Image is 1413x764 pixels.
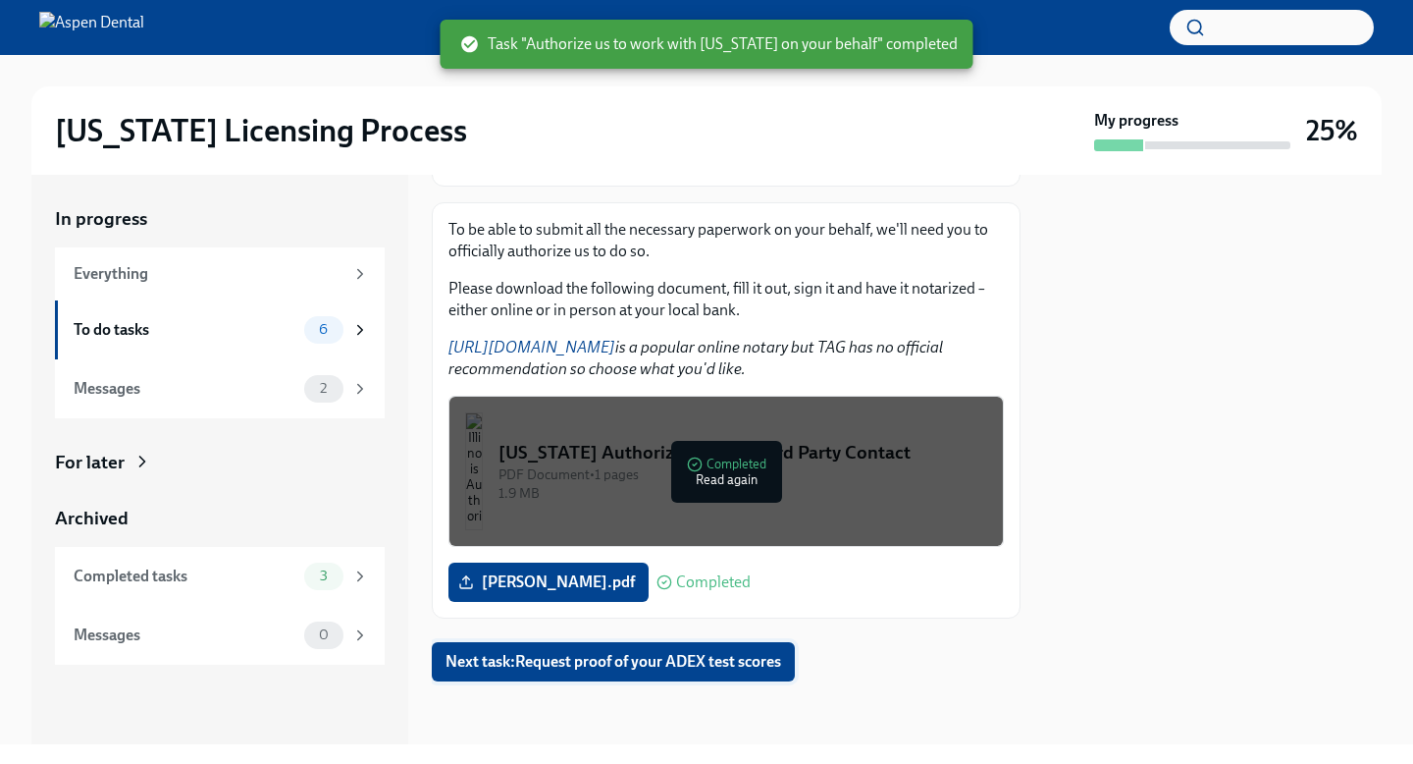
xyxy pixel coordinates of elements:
[74,625,296,646] div: Messages
[448,219,1004,262] p: To be able to submit all the necessary paperwork on your behalf, we'll need you to officially aut...
[55,300,385,359] a: To do tasks6
[445,652,781,672] span: Next task : Request proof of your ADEX test scores
[39,12,144,43] img: Aspen Dental
[460,33,958,55] span: Task "Authorize us to work with [US_STATE] on your behalf" completed
[465,412,483,530] img: Illinois Authorization for Third Party Contact
[55,206,385,232] a: In progress
[307,628,340,642] span: 0
[676,574,751,590] span: Completed
[74,263,343,285] div: Everything
[55,359,385,418] a: Messages2
[498,440,987,465] div: [US_STATE] Authorization for Third Party Contact
[55,247,385,300] a: Everything
[74,566,296,587] div: Completed tasks
[462,573,635,592] span: [PERSON_NAME].pdf
[448,278,1004,321] p: Please download the following document, fill it out, sign it and have it notarized – either onlin...
[308,569,340,583] span: 3
[448,338,943,378] em: is a popular online notary but TAG has no official recommendation so choose what you'd like.
[432,642,795,682] button: Next task:Request proof of your ADEX test scores
[1306,113,1358,148] h3: 25%
[55,450,385,475] a: For later
[448,396,1004,547] button: [US_STATE] Authorization for Third Party ContactPDF Document•1 pages1.9 MBCompletedRead again
[74,319,296,341] div: To do tasks
[55,606,385,665] a: Messages0
[448,338,615,356] a: [URL][DOMAIN_NAME]
[308,381,339,396] span: 2
[55,547,385,606] a: Completed tasks3
[1094,110,1178,132] strong: My progress
[307,322,340,337] span: 6
[448,563,649,602] label: [PERSON_NAME].pdf
[74,378,296,400] div: Messages
[498,465,987,484] div: PDF Document • 1 pages
[55,450,125,475] div: For later
[55,111,467,150] h2: [US_STATE] Licensing Process
[55,506,385,531] a: Archived
[498,484,987,503] div: 1.9 MB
